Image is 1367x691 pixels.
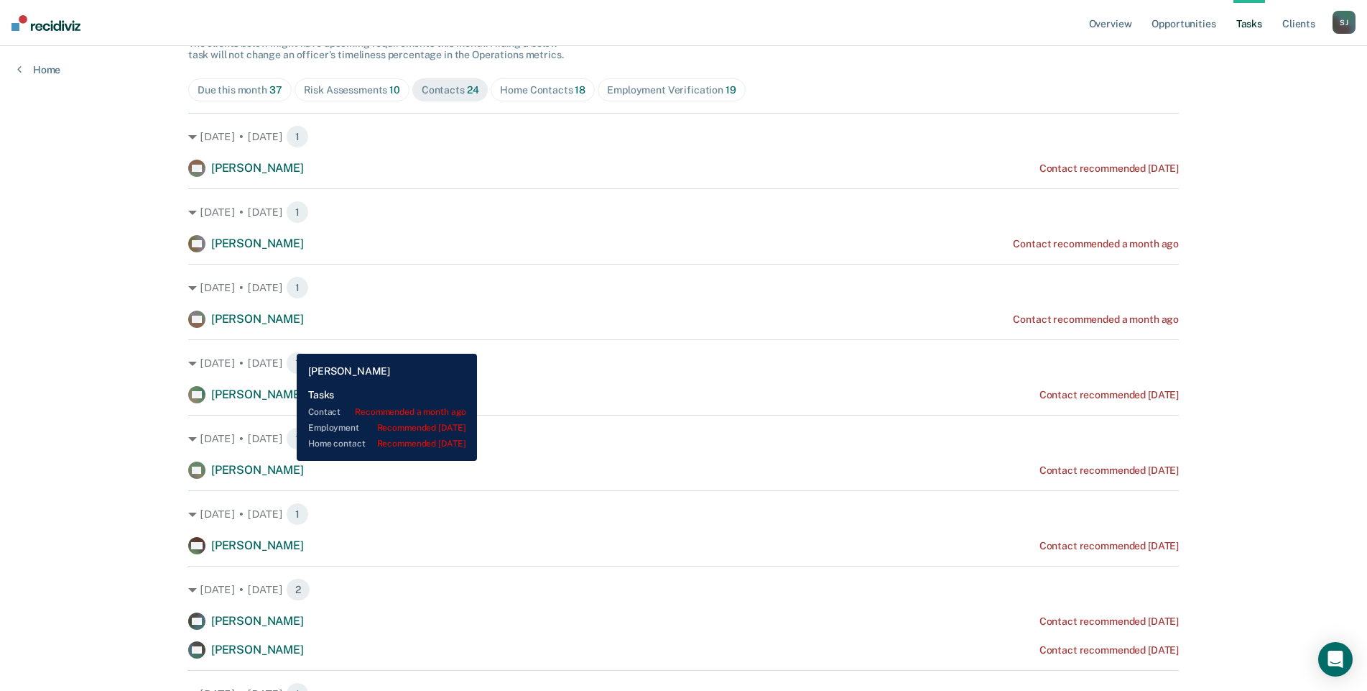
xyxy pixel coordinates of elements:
[286,352,309,375] span: 1
[1039,389,1179,401] div: Contact recommended [DATE]
[1039,644,1179,656] div: Contact recommended [DATE]
[286,201,309,224] span: 1
[1039,163,1179,175] div: Contact recommended [DATE]
[211,614,304,628] span: [PERSON_NAME]
[1039,465,1179,477] div: Contact recommended [DATE]
[188,201,1179,224] div: [DATE] • [DATE] 1
[17,63,60,76] a: Home
[188,578,1179,601] div: [DATE] • [DATE] 2
[286,503,309,526] span: 1
[1318,642,1353,677] div: Open Intercom Messenger
[211,463,304,477] span: [PERSON_NAME]
[286,427,309,450] span: 1
[1013,238,1179,250] div: Contact recommended a month ago
[188,125,1179,148] div: [DATE] • [DATE] 1
[286,125,309,148] span: 1
[269,84,282,96] span: 37
[467,84,479,96] span: 24
[11,15,80,31] img: Recidiviz
[422,84,479,96] div: Contacts
[1039,616,1179,628] div: Contact recommended [DATE]
[198,84,282,96] div: Due this month
[211,388,304,401] span: [PERSON_NAME]
[1039,540,1179,552] div: Contact recommended [DATE]
[500,84,585,96] div: Home Contacts
[211,237,304,250] span: [PERSON_NAME]
[188,37,564,61] span: The clients below might have upcoming requirements this month. Hiding a below task will not chang...
[188,276,1179,299] div: [DATE] • [DATE] 1
[286,276,309,299] span: 1
[286,578,310,601] span: 2
[188,352,1179,375] div: [DATE] • [DATE] 1
[304,84,400,96] div: Risk Assessments
[389,84,400,96] span: 10
[726,84,736,96] span: 19
[607,84,736,96] div: Employment Verification
[211,312,304,326] span: [PERSON_NAME]
[211,643,304,656] span: [PERSON_NAME]
[1013,314,1179,326] div: Contact recommended a month ago
[188,427,1179,450] div: [DATE] • [DATE] 1
[575,84,585,96] span: 18
[211,539,304,552] span: [PERSON_NAME]
[1333,11,1356,34] div: S J
[188,503,1179,526] div: [DATE] • [DATE] 1
[211,161,304,175] span: [PERSON_NAME]
[1333,11,1356,34] button: SJ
